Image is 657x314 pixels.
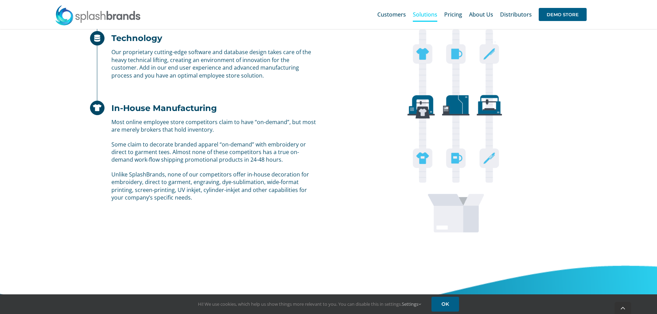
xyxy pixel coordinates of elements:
[377,3,406,26] a: Customers
[539,3,587,26] a: DEMO STORE
[431,297,459,312] a: OK
[500,3,532,26] a: Distributors
[413,12,437,17] span: Solutions
[500,12,532,17] span: Distributors
[198,301,421,307] span: Hi! We use cookies, which help us show things more relevant to you. You can disable this in setti...
[444,3,462,26] a: Pricing
[111,141,316,164] p: Some claim to decorate branded apparel “on-demand” with embroidery or direct to garment tees. Alm...
[539,8,587,21] span: DEMO STORE
[377,3,587,26] nav: Main Menu Sticky
[111,33,162,43] h2: Technology
[111,171,316,202] p: Unlike SplashBrands, none of our competitors offer in-house decoration for embroidery, direct to ...
[377,12,406,17] span: Customers
[111,118,316,134] p: Most online employee store competitors claim to have “on-demand”, but most are merely brokers tha...
[111,103,217,113] h2: In-House Manufacturing
[111,48,316,79] p: Our proprietary cutting-edge software and database design takes care of the heavy technical lifti...
[402,301,421,307] a: Settings
[469,12,493,17] span: About Us
[444,12,462,17] span: Pricing
[55,5,141,26] img: SplashBrands.com Logo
